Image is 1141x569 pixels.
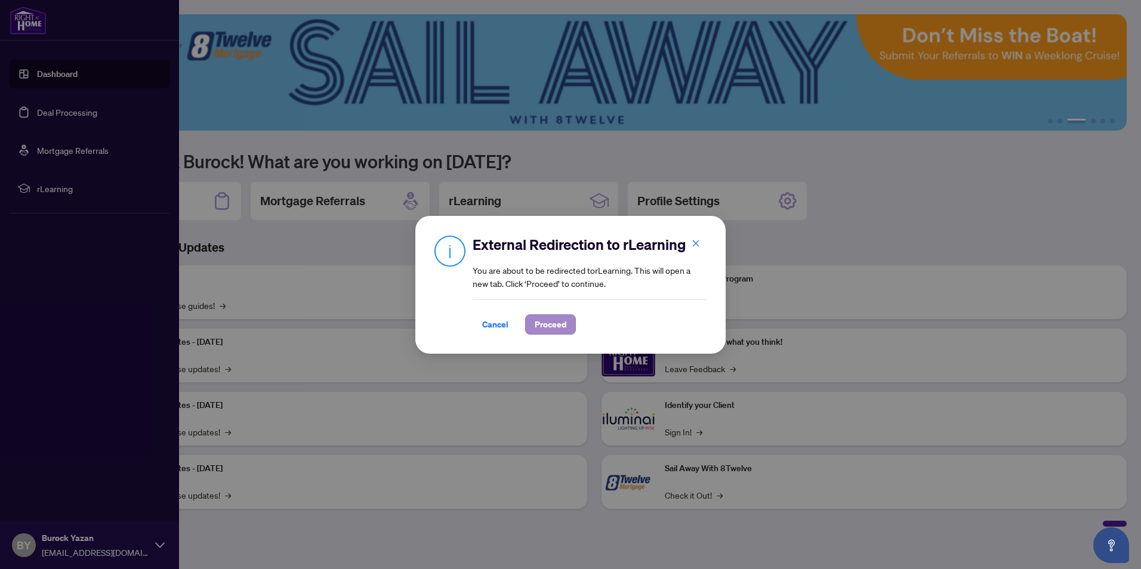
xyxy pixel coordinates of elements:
span: close [692,239,700,248]
button: Cancel [473,314,518,335]
div: You are about to be redirected to rLearning . This will open a new tab. Click ‘Proceed’ to continue. [473,235,707,335]
img: Info Icon [434,235,465,267]
button: Open asap [1093,527,1129,563]
span: Cancel [482,315,508,334]
button: Proceed [525,314,576,335]
span: Proceed [535,315,566,334]
h2: External Redirection to rLearning [473,235,707,254]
